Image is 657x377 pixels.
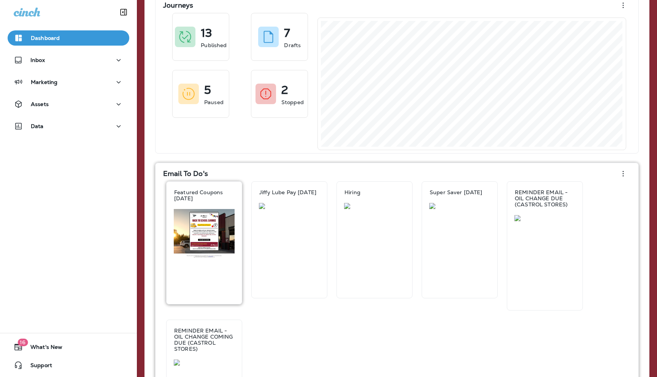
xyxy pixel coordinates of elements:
p: REMINDER EMAIL - OIL CHANGE DUE (CASTROL STORES) [515,189,575,208]
button: Collapse Sidebar [113,5,134,20]
p: Inbox [30,57,45,63]
span: What's New [23,344,62,353]
span: Support [23,362,52,371]
img: f65d5214-3da7-45c7-9f65-dc3475b4f19b.jpg [174,360,235,366]
p: REMINDER EMAIL - OIL CHANGE COMING DUE (CASTROL STORES) [174,328,234,352]
p: Data [31,123,44,129]
p: Hiring [344,189,360,195]
button: Support [8,358,129,373]
p: Email To Do's [163,170,208,177]
img: 8431ddb4-0db6-44ba-92b8-b894809cf648.jpg [344,203,405,209]
p: Jiffy Lube Pay [DATE] [259,189,316,195]
img: 0addbd59-b06a-4be3-ae61-42c58ed83321.jpg [259,203,320,209]
p: 7 [284,29,290,37]
button: Inbox [8,52,129,68]
p: 13 [201,29,212,37]
img: a9468b0c-0a8a-471b-8b1e-fe30490bd8ba.jpg [514,215,575,221]
p: Stopped [281,98,304,106]
p: Super Saver [DATE] [430,189,482,195]
p: Published [201,41,227,49]
span: 16 [17,339,28,346]
p: Featured Coupons [DATE] [174,189,234,201]
button: Dashboard [8,30,129,46]
p: Marketing [31,79,57,85]
p: Dashboard [31,35,60,41]
img: 1db302d6-cf0a-46c8-9f47-f3ea4808f654.jpg [429,203,490,209]
p: Drafts [284,41,301,49]
p: 2 [281,86,288,94]
button: Marketing [8,74,129,90]
p: 5 [204,86,211,94]
button: Assets [8,97,129,112]
p: Paused [204,98,224,106]
p: Assets [31,101,49,107]
button: 16What's New [8,339,129,355]
img: 065ffd89-ed8d-475e-8761-b88284649623.jpg [174,209,235,258]
button: Data [8,119,129,134]
p: Journeys [163,2,193,9]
